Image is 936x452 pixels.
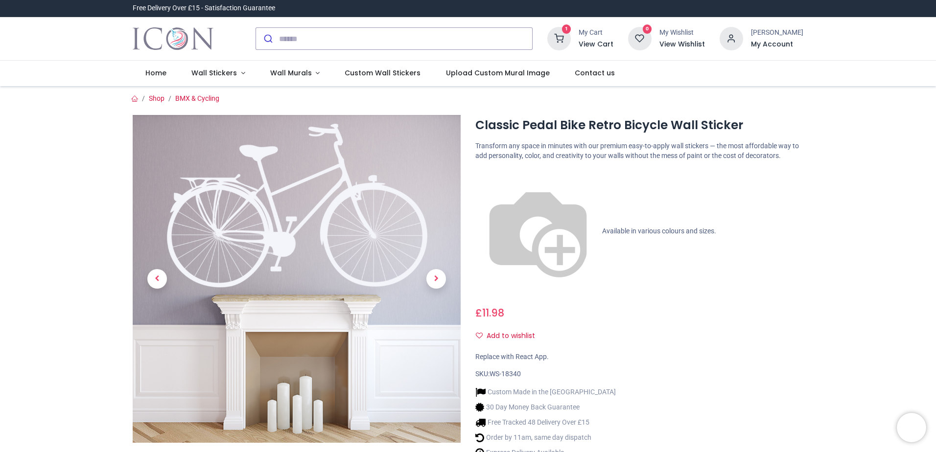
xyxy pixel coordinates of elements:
span: Next [426,269,446,289]
iframe: Brevo live chat [897,413,926,442]
div: Free Delivery Over £15 - Satisfaction Guarantee [133,3,275,13]
sup: 1 [562,24,571,34]
a: Wall Murals [257,61,332,86]
div: SKU: [475,369,803,379]
span: Wall Murals [270,68,312,78]
span: Available in various colours and sizes. [602,226,716,234]
a: Next [412,164,461,394]
sup: 0 [643,24,652,34]
span: Home [145,68,166,78]
h1: Classic Pedal Bike Retro Bicycle Wall Sticker [475,117,803,134]
button: Add to wishlistAdd to wishlist [475,328,543,344]
img: Classic Pedal Bike Retro Bicycle Wall Sticker [133,115,461,443]
img: Icon Wall Stickers [133,25,213,52]
a: 0 [628,34,652,42]
div: Replace with React App. [475,352,803,362]
span: Contact us [575,68,615,78]
button: Submit [256,28,279,49]
li: Order by 11am, same day dispatch [475,432,616,443]
span: 11.98 [482,306,504,320]
a: My Account [751,40,803,49]
img: color-wheel.png [475,169,601,294]
span: Wall Stickers [191,68,237,78]
a: View Cart [579,40,613,49]
a: Wall Stickers [179,61,257,86]
p: Transform any space in minutes with our premium easy-to-apply wall stickers — the most affordable... [475,141,803,160]
li: Free Tracked 48 Delivery Over £15 [475,417,616,428]
div: My Wishlist [659,28,705,38]
div: [PERSON_NAME] [751,28,803,38]
a: 1 [547,34,571,42]
span: Custom Wall Stickers [345,68,421,78]
a: Shop [149,94,164,102]
i: Add to wishlist [476,332,483,339]
li: 30 Day Money Back Guarantee [475,402,616,412]
span: Previous [147,269,167,289]
a: Previous [133,164,182,394]
span: Upload Custom Mural Image [446,68,550,78]
div: My Cart [579,28,613,38]
span: WS-18340 [490,370,521,378]
a: BMX & Cycling [175,94,219,102]
a: Logo of Icon Wall Stickers [133,25,213,52]
span: £ [475,306,504,320]
iframe: Customer reviews powered by Trustpilot [598,3,803,13]
li: Custom Made in the [GEOGRAPHIC_DATA] [475,387,616,397]
a: View Wishlist [659,40,705,49]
